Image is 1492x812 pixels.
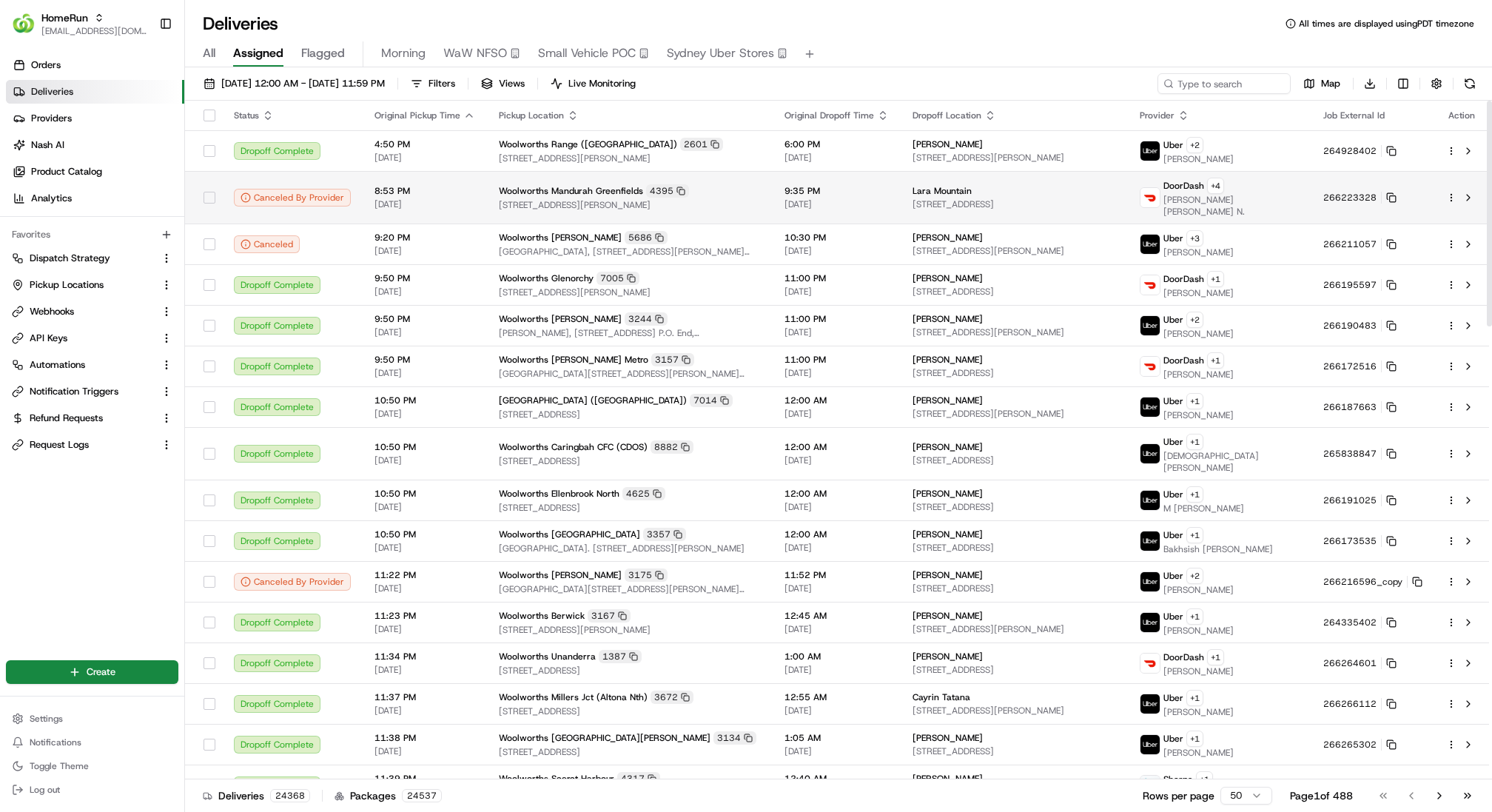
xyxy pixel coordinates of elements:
[6,6,153,41] button: HomeRunHomeRun[EMAIL_ADDRESS][DOMAIN_NAME]
[1323,401,1397,413] button: 266187663
[50,155,187,167] div: We're available if you need us!
[1163,369,1234,380] span: [PERSON_NAME]
[234,573,351,591] div: Canceled By Provider
[374,286,475,298] span: [DATE]
[1163,232,1183,244] span: Uber
[6,223,178,246] div: Favorites
[1446,110,1477,121] div: Action
[125,215,137,227] div: 💻
[1163,287,1234,299] span: [PERSON_NAME]
[784,185,889,197] span: 9:35 PM
[1323,145,1397,157] button: 264928402
[1323,448,1377,460] span: 265838847
[6,756,178,776] button: Toggle Theme
[1140,654,1160,673] img: doordash_logo_v2.png
[1299,18,1474,30] span: All times are displayed using PDT timezone
[1323,360,1397,372] button: 266172516
[499,272,594,284] span: Woolworths Glenorchy
[6,732,178,753] button: Notifications
[50,141,243,155] div: Start new chat
[12,252,155,265] a: Dispatch Strategy
[15,141,41,167] img: 1736555255976-a54dd68f-1ca7-489b-9aae-adbdc363a1c4
[913,542,1116,554] span: [STREET_ADDRESS]
[31,165,102,178] span: Product Catalog
[499,569,622,581] span: Woolworths [PERSON_NAME]
[1207,178,1224,194] button: +4
[374,185,475,197] span: 8:53 PM
[538,44,636,62] span: Small Vehicle POC
[913,454,1116,466] span: [STREET_ADDRESS]
[913,110,981,121] span: Dropoff Location
[1323,617,1397,628] button: 264335402
[15,14,44,44] img: Nash
[597,272,639,285] div: 7005
[913,610,983,622] span: [PERSON_NAME]
[374,110,460,121] span: Original Pickup Time
[913,529,983,540] span: [PERSON_NAME]
[30,252,110,265] span: Dispatch Strategy
[1163,625,1234,637] span: [PERSON_NAME]
[6,380,178,403] button: Notification Triggers
[374,529,475,540] span: 10:50 PM
[625,568,668,582] div: 3175
[381,44,426,62] span: Morning
[12,385,155,398] a: Notification Triggers
[784,623,889,635] span: [DATE]
[913,245,1116,257] span: [STREET_ADDRESS][PERSON_NAME]
[12,412,155,425] a: Refund Requests
[234,110,259,121] span: Status
[1207,271,1224,287] button: +1
[1163,489,1183,500] span: Uber
[599,650,642,663] div: 1387
[41,25,147,37] span: [EMAIL_ADDRESS][DOMAIN_NAME]
[499,529,640,540] span: Woolworths [GEOGRAPHIC_DATA]
[6,80,184,104] a: Deliveries
[784,245,889,257] span: [DATE]
[1323,238,1377,250] span: 266211057
[1163,450,1300,474] span: [DEMOGRAPHIC_DATA][PERSON_NAME]
[913,152,1116,164] span: [STREET_ADDRESS][PERSON_NAME]
[1323,698,1397,710] button: 266266112
[374,569,475,581] span: 11:22 PM
[784,395,889,406] span: 12:00 AM
[147,250,179,261] span: Pylon
[252,145,269,163] button: Start new chat
[1163,543,1273,555] span: Bakhsish [PERSON_NAME]
[374,138,475,150] span: 4:50 PM
[913,326,1116,338] span: [STREET_ADDRESS][PERSON_NAME]
[499,232,622,244] span: Woolworths [PERSON_NAME]
[499,313,622,325] span: Woolworths [PERSON_NAME]
[1163,153,1234,165] span: [PERSON_NAME]
[30,713,63,725] span: Settings
[784,326,889,338] span: [DATE]
[1323,192,1377,204] span: 266223328
[784,441,889,453] span: 12:00 AM
[15,58,269,82] p: Welcome 👋
[1140,141,1160,161] img: uber-new-logo.jpeg
[499,651,596,662] span: Woolworths Unanderra
[1207,649,1224,665] button: +1
[31,138,64,152] span: Nash AI
[1163,246,1234,258] span: [PERSON_NAME]
[1186,137,1203,153] button: +2
[913,408,1116,420] span: [STREET_ADDRESS][PERSON_NAME]
[31,58,61,72] span: Orders
[374,326,475,338] span: [DATE]
[499,354,648,366] span: Woolworths [PERSON_NAME] Metro
[1186,608,1203,625] button: +1
[544,73,642,94] button: Live Monitoring
[499,246,761,258] span: [GEOGRAPHIC_DATA], [STREET_ADDRESS][PERSON_NAME][PERSON_NAME]
[913,286,1116,298] span: [STREET_ADDRESS]
[1163,436,1183,448] span: Uber
[6,353,178,377] button: Automations
[15,215,27,227] div: 📗
[1323,401,1377,413] span: 266187663
[30,412,103,425] span: Refund Requests
[1323,279,1377,291] span: 266195597
[1186,393,1203,409] button: +1
[1140,357,1160,376] img: doordash_logo_v2.png
[1163,503,1244,514] span: M [PERSON_NAME]
[374,651,475,662] span: 11:34 PM
[12,278,155,292] a: Pickup Locations
[1323,192,1397,204] button: 266223328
